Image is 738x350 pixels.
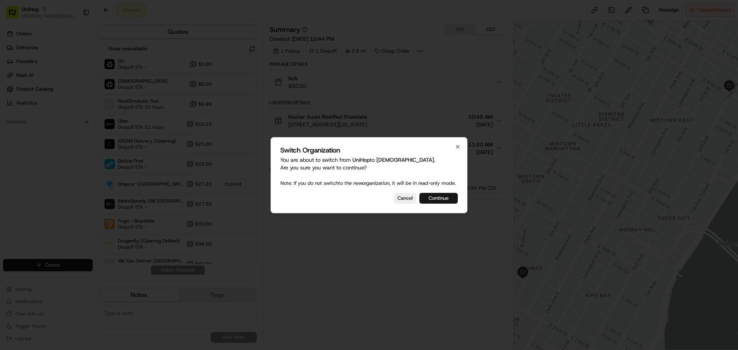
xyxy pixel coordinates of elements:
[376,156,434,163] span: [DEMOGRAPHIC_DATA]
[352,156,370,163] span: UniHop
[419,193,458,204] button: Continue
[280,156,458,187] p: You are about to switch from to . Are you sure you want to continue?
[280,180,456,186] span: Note: If you do not switch to the new organization, it will be in read-only mode.
[394,193,416,204] button: Cancel
[280,147,458,154] h2: Switch Organization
